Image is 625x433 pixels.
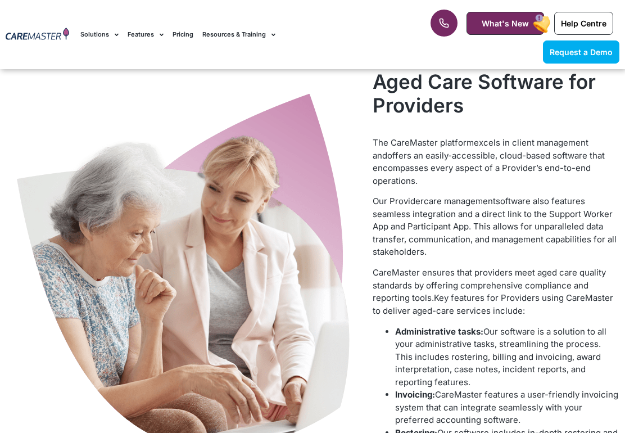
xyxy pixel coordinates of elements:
[395,326,606,387] span: Our software is a solution to all your administrative tasks, streamlining the process. This inclu...
[373,196,424,206] span: Our Provider
[80,16,119,53] a: Solutions
[482,19,529,28] span: What's New
[550,47,613,57] span: Request a Demo
[373,150,605,186] span: offers an easily-accessible, cloud-based software that encompasses every aspect of a Provider’s e...
[467,12,544,35] a: What's New
[173,16,193,53] a: Pricing
[554,12,613,35] a: Help Centre
[373,292,613,316] span: Key features for Providers using CareMaster to deliver aged-care services include:
[373,195,619,259] p: care management
[373,267,619,317] p: CareMaster ensures that providers meet aged care quality standards by offering comprehensive comp...
[395,326,483,337] b: Administrative tasks:
[395,389,618,425] span: CareMaster features a user-friendly invoicing system that can integrate seamlessly with your pref...
[561,19,606,28] span: Help Centre
[128,16,164,53] a: Features
[373,196,617,257] span: software also features seamless integration and a direct link to the Support Worker App and Parti...
[6,28,69,42] img: CareMaster Logo
[395,389,435,400] b: Invoicing:
[80,16,398,53] nav: Menu
[373,137,619,187] p: excels in client management and
[543,40,619,64] a: Request a Demo
[202,16,275,53] a: Resources & Training
[373,70,619,117] h2: Aged Care Software for Providers
[373,137,474,148] span: The CareMaster platform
